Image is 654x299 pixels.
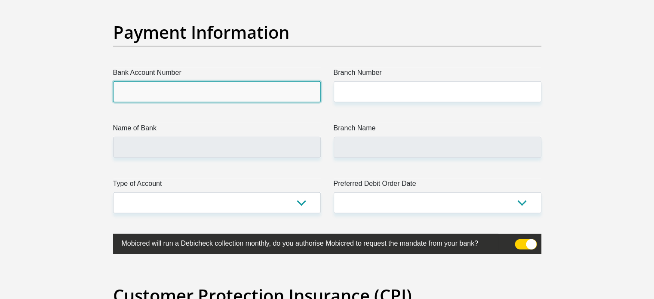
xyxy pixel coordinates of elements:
[113,234,498,251] label: Mobicred will run a Debicheck collection monthly, do you authorise Mobicred to request the mandat...
[113,179,321,192] label: Type of Account
[334,81,541,102] input: Branch Number
[334,137,541,158] input: Branch Name
[113,68,321,81] label: Bank Account Number
[334,68,541,81] label: Branch Number
[334,179,541,192] label: Preferred Debit Order Date
[113,81,321,102] input: Bank Account Number
[113,123,321,137] label: Name of Bank
[334,123,541,137] label: Branch Name
[113,22,541,43] h2: Payment Information
[113,137,321,158] input: Name of Bank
